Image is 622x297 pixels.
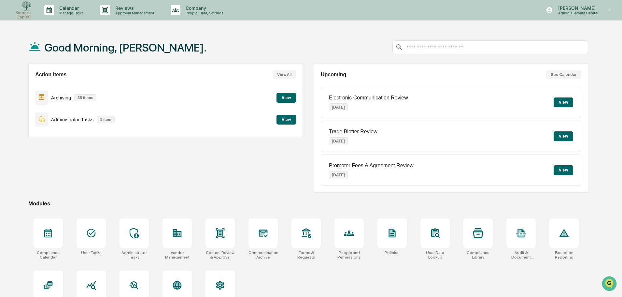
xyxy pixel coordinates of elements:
div: Administrator Tasks [120,250,149,260]
span: Data Lookup [13,95,41,101]
p: Admin • Samara Capital [553,11,599,15]
div: 🖐️ [7,83,12,88]
a: 🗄️Attestations [45,80,83,91]
a: 🖐️Preclearance [4,80,45,91]
a: Powered byPylon [46,110,79,115]
div: Start new chat [22,50,107,56]
button: Start new chat [111,52,119,60]
img: 1746055101610-c473b297-6a78-478c-a979-82029cc54cd1 [7,50,18,62]
button: View [554,131,573,141]
div: Compliance Calendar [34,250,63,260]
button: View All [273,70,296,79]
p: How can we help? [7,14,119,24]
div: Communications Archive [248,250,278,260]
a: 🔎Data Lookup [4,92,44,104]
button: See Calendar [546,70,581,79]
iframe: Open customer support [601,275,619,293]
a: View [276,94,296,100]
div: Forms & Requests [291,250,321,260]
p: [DATE] [329,171,348,179]
div: Vendor Management [163,250,192,260]
div: Audit & Document Logs [506,250,536,260]
div: Policies [385,250,400,255]
span: Pylon [65,111,79,115]
img: logo [16,1,31,19]
h1: Good Morning, [PERSON_NAME]. [45,41,206,54]
div: Content Review & Approval [205,250,235,260]
h2: Action Items [35,72,66,78]
div: 🗄️ [47,83,52,88]
p: [PERSON_NAME] [553,5,599,11]
button: View [276,115,296,125]
p: Trade Blotter Review [329,129,377,135]
p: Approval Management [110,11,158,15]
span: Attestations [54,82,81,89]
button: View [554,97,573,107]
p: 1 item [97,116,115,123]
p: [DATE] [329,137,348,145]
p: Administrator Tasks [51,117,94,122]
a: View [276,116,296,122]
div: User Data Lookup [420,250,450,260]
p: 38 items [74,94,96,101]
h2: Upcoming [321,72,346,78]
p: Promoter Fees & Agreement Review [329,163,414,169]
div: People and Permissions [334,250,364,260]
div: Exception Reporting [549,250,579,260]
p: Reviews [110,5,158,11]
p: Archiving [51,95,71,100]
p: Electronic Communication Review [329,95,408,101]
p: Company [180,5,227,11]
div: 🔎 [7,95,12,100]
p: People, Data, Settings [180,11,227,15]
p: Manage Tasks [54,11,87,15]
div: Modules [28,200,588,207]
div: Compliance Library [463,250,493,260]
button: View [554,165,573,175]
div: User Tasks [81,250,102,255]
div: We're available if you need us! [22,56,82,62]
span: Preclearance [13,82,42,89]
p: Calendar [54,5,87,11]
button: View [276,93,296,103]
p: [DATE] [329,103,348,111]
